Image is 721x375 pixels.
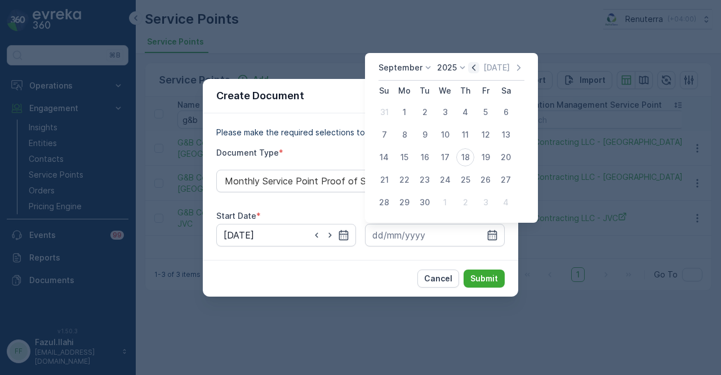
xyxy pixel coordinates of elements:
[365,224,505,246] input: dd/mm/yyyy
[395,126,413,144] div: 8
[375,148,393,166] div: 14
[416,103,434,121] div: 2
[395,171,413,189] div: 22
[435,81,455,101] th: Wednesday
[216,148,279,157] label: Document Type
[437,62,457,73] p: 2025
[477,126,495,144] div: 12
[456,193,474,211] div: 2
[477,171,495,189] div: 26
[395,103,413,121] div: 1
[417,270,459,288] button: Cancel
[216,211,256,220] label: Start Date
[375,126,393,144] div: 7
[496,81,516,101] th: Saturday
[375,103,393,121] div: 31
[394,81,415,101] th: Monday
[374,81,394,101] th: Sunday
[477,148,495,166] div: 19
[475,81,496,101] th: Friday
[436,148,454,166] div: 17
[436,193,454,211] div: 1
[497,103,515,121] div: 6
[395,193,413,211] div: 29
[216,88,304,104] p: Create Document
[436,171,454,189] div: 24
[497,148,515,166] div: 20
[456,126,474,144] div: 11
[456,148,474,166] div: 18
[416,193,434,211] div: 30
[379,62,422,73] p: September
[416,171,434,189] div: 23
[416,126,434,144] div: 9
[455,81,475,101] th: Thursday
[497,193,515,211] div: 4
[436,126,454,144] div: 10
[497,171,515,189] div: 27
[477,103,495,121] div: 5
[216,224,356,246] input: dd/mm/yyyy
[424,273,452,284] p: Cancel
[470,273,498,284] p: Submit
[477,193,495,211] div: 3
[375,193,393,211] div: 28
[456,171,474,189] div: 25
[483,62,510,73] p: [DATE]
[464,270,505,288] button: Submit
[497,126,515,144] div: 13
[415,81,435,101] th: Tuesday
[416,148,434,166] div: 16
[375,171,393,189] div: 21
[395,148,413,166] div: 15
[436,103,454,121] div: 3
[216,127,505,138] p: Please make the required selections to create your document.
[456,103,474,121] div: 4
